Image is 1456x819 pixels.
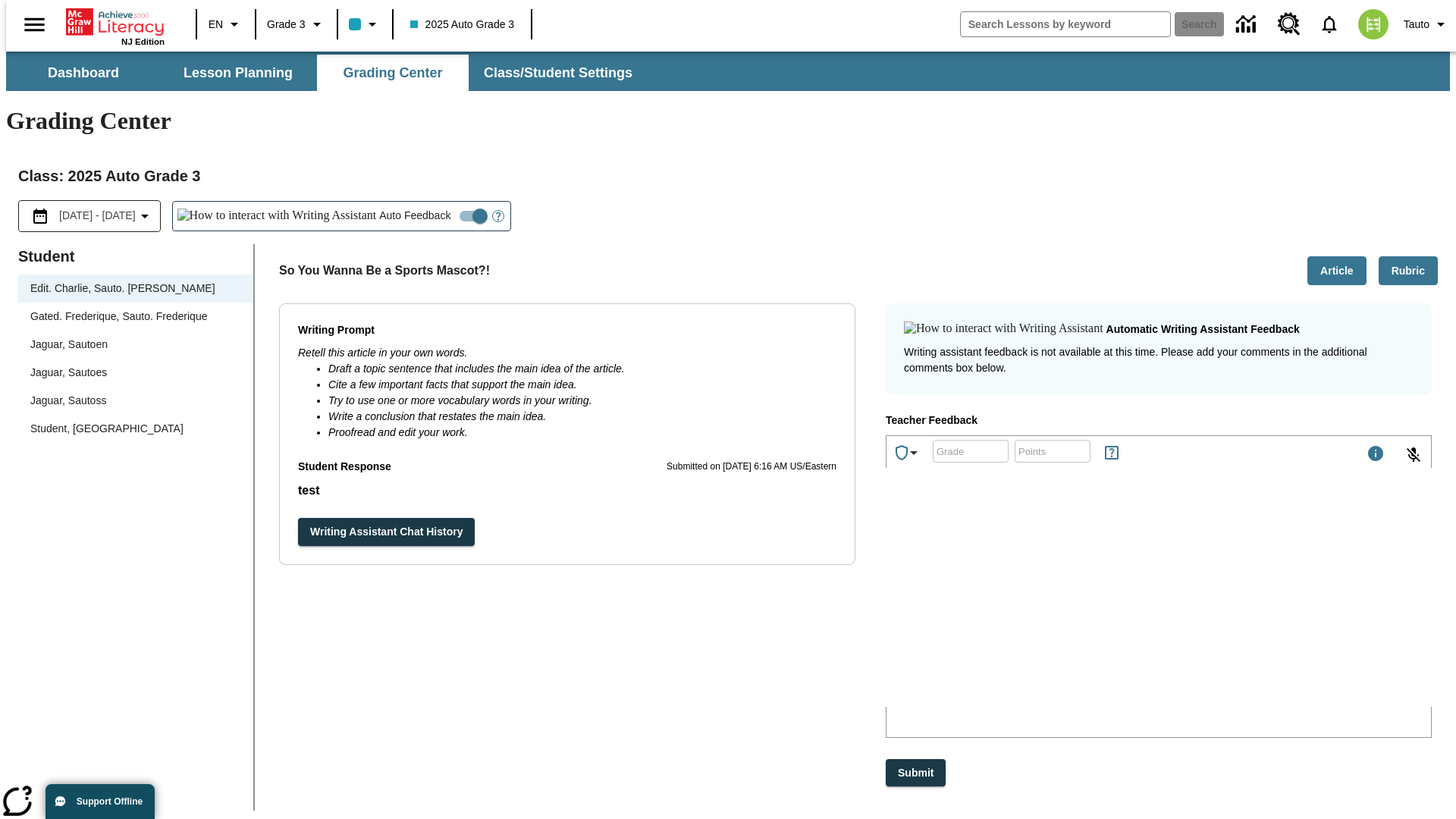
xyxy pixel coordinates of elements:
[279,262,490,280] p: So You Wanna Be a Sports Mascot?!
[6,55,646,91] div: SubNavbar
[30,393,106,409] div: Jaguar, Sautoss
[667,460,836,475] p: Submitted on [DATE] 6:16 AM US/Eastern
[18,275,253,303] div: Edit. Charlie, Sauto. [PERSON_NAME]
[1015,431,1090,472] input: Points: Must be equal to or less than 25.
[1310,5,1349,44] a: Notifications
[317,55,469,91] button: Grading Center
[18,359,253,387] div: Jaguar, Sautoes
[484,64,632,82] span: Class/Student Settings
[904,322,1103,337] img: How to interact with Writing Assistant
[886,759,946,787] button: Submit
[18,387,253,415] div: Jaguar, Sautoss
[298,482,836,500] p: Student Response
[18,303,253,331] div: Gated. Frederique, Sauto. Frederique
[18,415,253,443] div: Student, [GEOGRAPHIC_DATA]
[267,17,306,33] span: Grade 3
[1367,444,1385,466] div: Maximum 1000 characters Press Escape to exit toolbar and use left and right arrow keys to access ...
[343,64,442,82] span: Grading Center
[18,244,253,268] p: Student
[66,5,165,46] div: Home
[30,337,108,353] div: Jaguar, Sautoen
[298,322,836,339] p: Writing Prompt
[1097,438,1127,468] button: Rules for Earning Points and Achievements, Will open in new tab
[1395,437,1432,473] button: Click to activate and allow voice recognition
[6,52,1450,91] div: SubNavbar
[886,413,1432,429] p: Teacher Feedback
[1358,9,1389,39] img: avatar image
[59,208,136,224] span: [DATE] - [DATE]
[328,377,836,393] li: Cite a few important facts that support the main idea.
[486,202,510,231] button: Open Help for Writing Assistant
[25,207,154,225] button: Select the date range menu item
[30,365,107,381] div: Jaguar, Sautoes
[904,344,1414,376] p: Writing assistant feedback is not available at this time. Please add your comments in the additio...
[177,209,377,224] img: How to interact with Writing Assistant
[886,438,929,468] button: Achievements
[328,425,836,441] li: Proofread and edit your work.
[30,281,215,297] div: Edit. Charlie, Sauto. [PERSON_NAME]
[30,421,184,437] div: Student, [GEOGRAPHIC_DATA]
[1404,17,1429,33] span: Tauto
[298,459,391,475] p: Student Response
[121,37,165,46] span: NJ Edition
[30,309,207,325] div: Gated. Frederique, Sauto. Frederique
[343,11,388,38] button: Class color is light blue. Change class color
[1379,256,1438,286] button: Rubric, Will open in new tab
[1269,4,1310,45] a: Resource Center, Will open in new tab
[472,55,645,91] button: Class/Student Settings
[77,796,143,807] span: Support Offline
[18,164,1438,188] h2: Class : 2025 Auto Grade 3
[184,64,293,82] span: Lesson Planning
[410,17,515,33] span: 2025 Auto Grade 3
[1106,322,1300,338] p: Automatic writing assistant feedback
[961,12,1170,36] input: search field
[379,208,450,224] span: Auto Feedback
[298,482,836,500] p: test
[328,409,836,425] li: Write a conclusion that restates the main idea.
[328,361,836,377] li: Draft a topic sentence that includes the main idea of the article.
[298,345,836,361] p: Retell this article in your own words.
[48,64,119,82] span: Dashboard
[1349,5,1398,44] button: Select a new avatar
[1227,4,1269,45] a: Data Center
[12,2,57,47] button: Open side menu
[6,107,1450,135] h1: Grading Center
[66,7,165,37] a: Home
[933,440,1009,463] div: Grade: Letters, numbers, %, + and - are allowed.
[933,431,1009,472] input: Grade: Letters, numbers, %, + and - are allowed.
[45,784,155,819] button: Support Offline
[6,12,221,26] p: test thiss
[1015,440,1090,463] div: Points: Must be equal to or less than 25.
[261,11,332,38] button: Grade: Grade 3, Select a grade
[328,393,836,409] li: Try to use one or more vocabulary words in your writing.
[209,17,223,33] span: EN
[162,55,314,91] button: Lesson Planning
[202,11,250,38] button: Language: EN, Select a language
[6,12,221,26] body: Type your response here.
[1398,11,1456,38] button: Profile/Settings
[8,55,159,91] button: Dashboard
[1307,256,1367,286] button: Article, Will open in new tab
[136,207,154,225] svg: Collapse Date Range Filter
[298,518,475,546] button: Writing Assistant Chat History
[18,331,253,359] div: Jaguar, Sautoen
